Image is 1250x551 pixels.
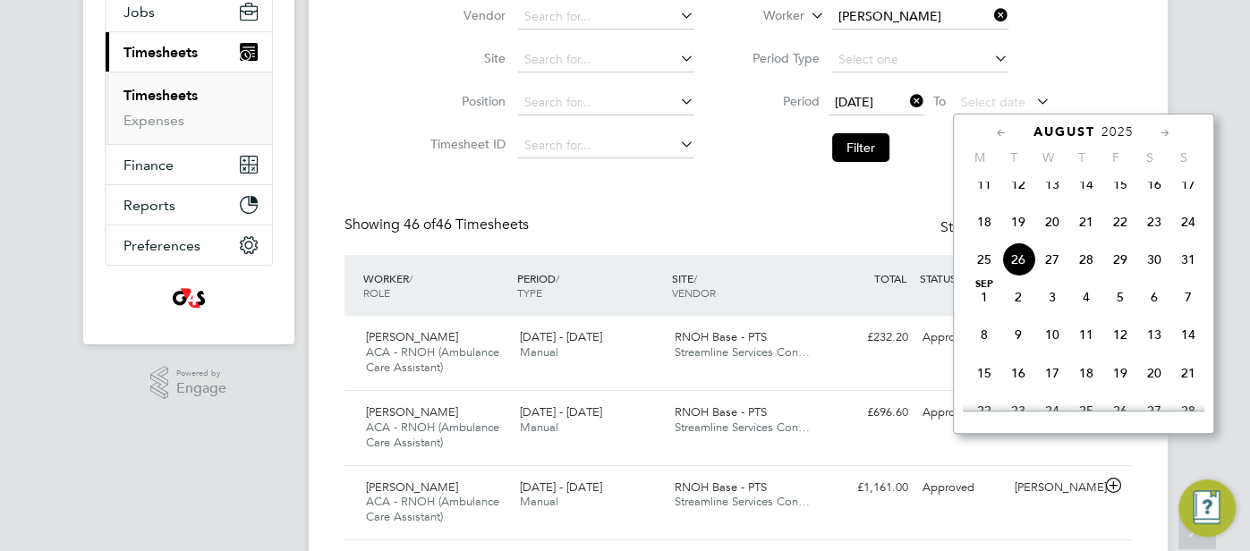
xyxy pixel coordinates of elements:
span: ROLE [363,285,390,300]
label: Position [425,93,506,109]
input: Search for... [518,90,694,115]
span: [PERSON_NAME] [366,404,458,420]
span: T [997,149,1031,165]
span: Streamline Services Con… [675,344,810,360]
div: STATUS [915,262,1008,294]
span: T [1065,149,1099,165]
span: 12 [1001,167,1035,201]
span: TOTAL [874,271,906,285]
span: [DATE] - [DATE] [520,329,602,344]
span: Select date [961,94,1025,110]
div: [PERSON_NAME] [1008,473,1101,503]
div: Showing [344,216,532,234]
span: 2 [1001,280,1035,314]
button: Finance [106,145,272,184]
span: S [1133,149,1167,165]
div: £696.60 [822,398,915,428]
span: 25 [1069,394,1103,428]
span: 10 [1035,318,1069,352]
span: 14 [1171,318,1205,352]
span: 16 [1137,167,1171,201]
span: 4 [1069,280,1103,314]
span: [DATE] [835,94,873,110]
span: 12 [1103,318,1137,352]
span: 3 [1035,280,1069,314]
span: TYPE [517,285,542,300]
div: £232.20 [822,323,915,352]
div: Timesheets [106,72,272,144]
span: 2025 [1101,124,1134,140]
span: 25 [967,242,1001,276]
span: 46 Timesheets [404,216,529,233]
span: / [409,271,412,285]
span: 19 [1103,356,1137,390]
span: 22 [1103,205,1137,239]
span: 18 [1069,356,1103,390]
span: Sep [967,280,1001,289]
span: M [963,149,997,165]
span: 11 [967,167,1001,201]
span: 26 [1103,394,1137,428]
span: [PERSON_NAME] [366,479,458,495]
div: WORKER [359,262,514,309]
div: £1,161.00 [822,473,915,503]
input: Search for... [518,4,694,30]
span: 24 [1035,394,1069,428]
div: Approved [915,398,1008,428]
span: 5 [1103,280,1137,314]
span: 27 [1137,394,1171,428]
a: Timesheets [123,87,198,104]
span: 30 [1137,242,1171,276]
span: 26 [1001,242,1035,276]
span: 15 [967,356,1001,390]
span: 8 [967,318,1001,352]
span: 11 [1069,318,1103,352]
span: 22 [967,394,1001,428]
span: 13 [1137,318,1171,352]
span: [DATE] - [DATE] [520,404,602,420]
span: F [1099,149,1133,165]
div: Approved [915,323,1008,352]
span: 13 [1035,167,1069,201]
input: Search for... [832,4,1008,30]
span: 19 [1001,205,1035,239]
span: ACA - RNOH (Ambulance Care Assistant) [366,494,499,524]
a: Expenses [123,112,184,129]
span: Powered by [176,366,226,381]
span: ACA - RNOH (Ambulance Care Assistant) [366,420,499,450]
span: 29 [1103,242,1137,276]
span: 20 [1035,205,1069,239]
span: Manual [520,344,558,360]
span: RNOH Base - PTS [675,329,767,344]
span: To [928,89,951,113]
button: Reports [106,185,272,225]
span: 18 [967,205,1001,239]
span: 20 [1137,356,1171,390]
span: 1 [967,280,1001,314]
div: Approved [915,473,1008,503]
label: Worker [724,7,804,25]
span: 17 [1035,356,1069,390]
span: W [1031,149,1065,165]
span: Streamline Services Con… [675,420,810,435]
label: Period Type [739,50,820,66]
button: Filter [832,133,889,162]
input: Select one [832,47,1008,72]
span: VENDOR [672,285,716,300]
span: [PERSON_NAME] [366,329,458,344]
span: 14 [1069,167,1103,201]
span: 15 [1103,167,1137,201]
div: SITE [668,262,822,309]
span: Manual [520,494,558,509]
span: 27 [1035,242,1069,276]
span: 16 [1001,356,1035,390]
span: 21 [1069,205,1103,239]
span: / [556,271,559,285]
span: Engage [176,381,226,396]
div: Status [940,216,1096,241]
div: PERIOD [513,262,668,309]
span: 31 [1171,242,1205,276]
span: 23 [1001,394,1035,428]
span: ACA - RNOH (Ambulance Care Assistant) [366,344,499,375]
a: Powered byEngage [150,366,226,400]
